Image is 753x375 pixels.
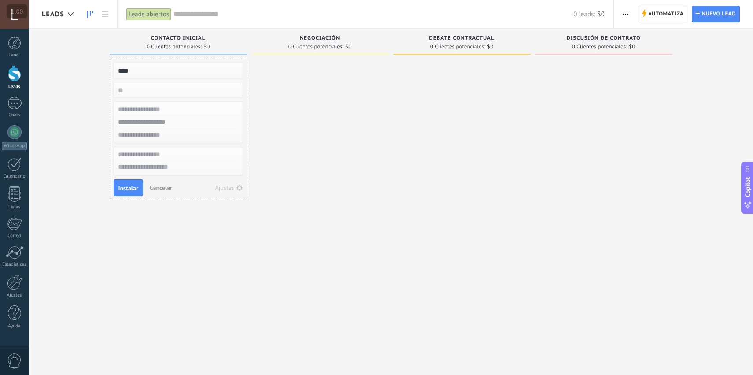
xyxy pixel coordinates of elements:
div: Discusión de contrato [539,35,668,43]
span: 0 Clientes potenciales: [430,44,485,49]
span: Cancelar [150,184,172,192]
span: Leads [42,10,64,19]
div: Chats [2,112,27,118]
div: Listas [2,204,27,210]
div: Leads [2,84,27,90]
a: Leads [83,6,98,23]
span: Automatiza [648,6,684,22]
a: Nuevo lead [692,6,740,22]
div: Ayuda [2,323,27,329]
div: Calendario [2,174,27,179]
span: 0 Clientes potenciales: [288,44,343,49]
div: Ajustes [215,185,234,191]
button: Instalar [114,179,143,196]
span: 0 Clientes potenciales: [147,44,202,49]
button: Cancelar [146,181,176,194]
span: Discusión de contrato [566,35,640,41]
span: Debate contractual [429,35,494,41]
div: Ajustes [2,293,27,298]
a: Automatiza [638,6,688,22]
span: Nuevo lead [701,6,736,22]
span: Negociación [300,35,340,41]
div: Leads abiertos [126,8,171,21]
span: 0 leads: [573,10,595,19]
span: $0 [629,44,635,49]
span: $0 [487,44,493,49]
div: Correo [2,233,27,239]
div: Debate contractual [398,35,526,43]
span: Copilot [743,177,752,197]
div: Contacto inicial [114,35,243,43]
div: Panel [2,52,27,58]
button: Más [619,6,632,22]
span: $0 [598,10,605,19]
div: Negociación [256,35,384,43]
span: 0 Clientes potenciales: [572,44,627,49]
span: $0 [203,44,210,49]
span: Instalar [118,185,138,191]
button: Ajustes [212,182,246,194]
span: Contacto inicial [151,35,206,41]
span: $0 [345,44,351,49]
div: Estadísticas [2,262,27,267]
a: Lista [98,6,113,23]
div: WhatsApp [2,142,27,150]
